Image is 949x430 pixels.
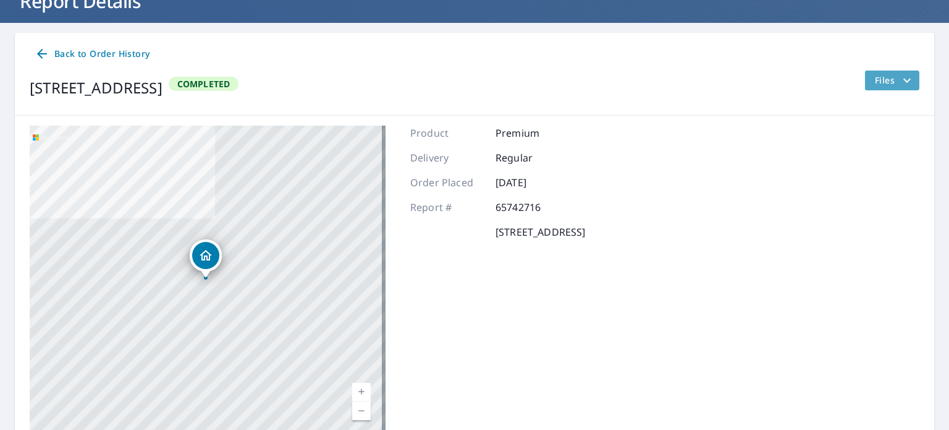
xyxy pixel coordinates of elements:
[410,200,484,215] p: Report #
[30,43,154,66] a: Back to Order History
[352,402,371,420] a: Current Level 17, Zoom Out
[875,73,914,88] span: Files
[410,126,484,140] p: Product
[410,150,484,165] p: Delivery
[864,71,919,90] button: filesDropdownBtn-65742716
[170,78,238,90] span: Completed
[496,175,570,190] p: [DATE]
[410,175,484,190] p: Order Placed
[496,225,585,239] p: [STREET_ADDRESS]
[190,239,222,278] div: Dropped pin, building 1, Residential property, 19384 State Highway 254 Wheatland, MO 65779
[496,200,570,215] p: 65742716
[496,126,570,140] p: Premium
[30,77,162,99] div: [STREET_ADDRESS]
[496,150,570,165] p: Regular
[35,46,150,62] span: Back to Order History
[352,383,371,402] a: Current Level 17, Zoom In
